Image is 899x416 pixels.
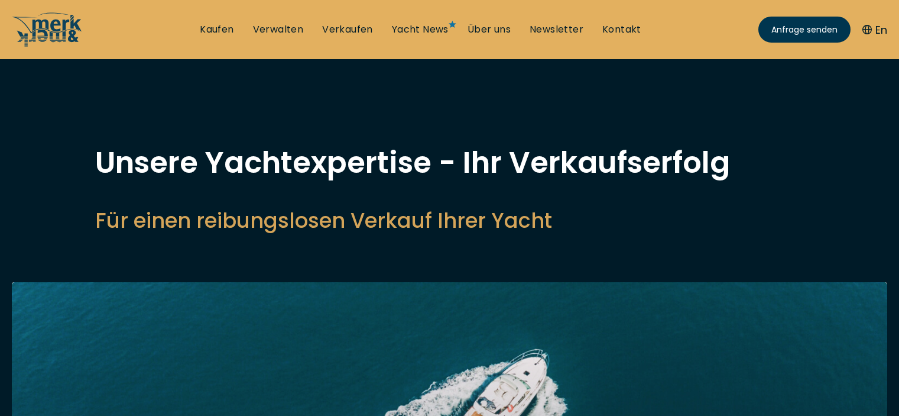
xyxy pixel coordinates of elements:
[253,23,304,36] a: Verwalten
[200,23,233,36] a: Kaufen
[602,23,641,36] a: Kontakt
[771,24,838,36] span: Anfrage senden
[392,23,449,36] a: Yacht News
[862,22,887,38] button: En
[468,23,511,36] a: Über uns
[530,23,583,36] a: Newsletter
[95,148,804,178] h1: Unsere Yachtexpertise - Ihr Verkaufserfolg
[95,206,804,235] h2: Für einen reibungslosen Verkauf Ihrer Yacht
[758,17,851,43] a: Anfrage senden
[322,23,373,36] a: Verkaufen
